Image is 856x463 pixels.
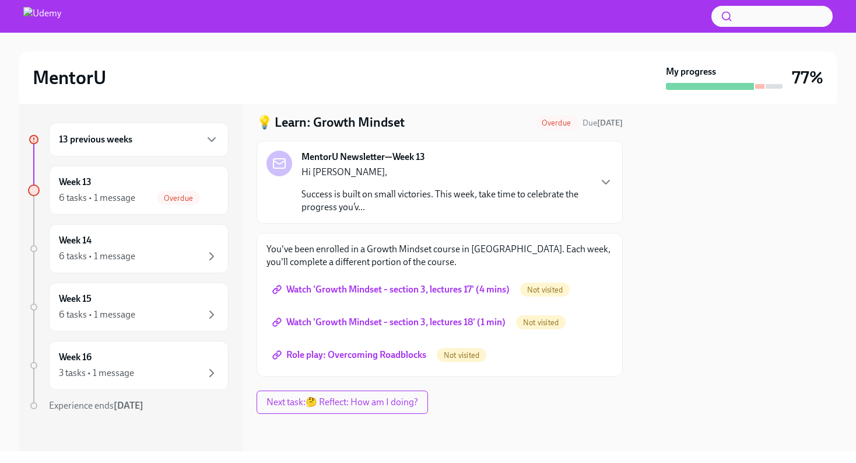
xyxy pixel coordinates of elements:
[301,151,425,163] strong: MentorU Newsletter—Week 13
[257,391,428,414] button: Next task:🤔 Reflect: How am I doing?
[583,117,623,128] span: August 23rd, 2025 05:00
[59,192,135,204] div: 6 tasks • 1 message
[23,7,61,26] img: Udemy
[666,65,716,78] strong: My progress
[266,343,434,367] a: Role play: Overcoming Roadblocks
[266,396,418,408] span: Next task : 🤔 Reflect: How am I doing?
[28,283,229,332] a: Week 156 tasks • 1 message
[28,224,229,273] a: Week 146 tasks • 1 message
[33,66,106,89] h2: MentorU
[59,308,135,321] div: 6 tasks • 1 message
[266,243,613,269] p: You've been enrolled in a Growth Mindset course in [GEOGRAPHIC_DATA]. Each week, you'll complete ...
[535,119,578,127] span: Overdue
[301,188,590,214] p: Success is built on small victories. This week, take time to celebrate the progress you’v...
[114,400,143,411] strong: [DATE]
[516,318,566,327] span: Not visited
[59,234,92,247] h6: Week 14
[520,286,570,294] span: Not visited
[59,250,135,263] div: 6 tasks • 1 message
[49,123,229,156] div: 13 previous weeks
[28,341,229,390] a: Week 163 tasks • 1 message
[157,194,200,203] span: Overdue
[59,293,92,305] h6: Week 15
[49,400,143,411] span: Experience ends
[59,133,132,146] h6: 13 previous weeks
[266,311,514,334] a: Watch 'Growth Mindset – section 3, lectures 18' (1 min)
[266,278,518,301] a: Watch 'Growth Mindset – section 3, lectures 17' (4 mins)
[257,114,405,131] h4: 💡 Learn: Growth Mindset
[301,166,590,179] p: Hi [PERSON_NAME],
[792,67,823,88] h3: 77%
[59,351,92,364] h6: Week 16
[59,367,134,380] div: 3 tasks • 1 message
[597,118,623,128] strong: [DATE]
[275,316,506,328] span: Watch 'Growth Mindset – section 3, lectures 18' (1 min)
[28,166,229,215] a: Week 136 tasks • 1 messageOverdue
[583,118,623,128] span: Due
[59,176,92,189] h6: Week 13
[275,284,510,295] span: Watch 'Growth Mindset – section 3, lectures 17' (4 mins)
[437,351,486,360] span: Not visited
[275,349,426,361] span: Role play: Overcoming Roadblocks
